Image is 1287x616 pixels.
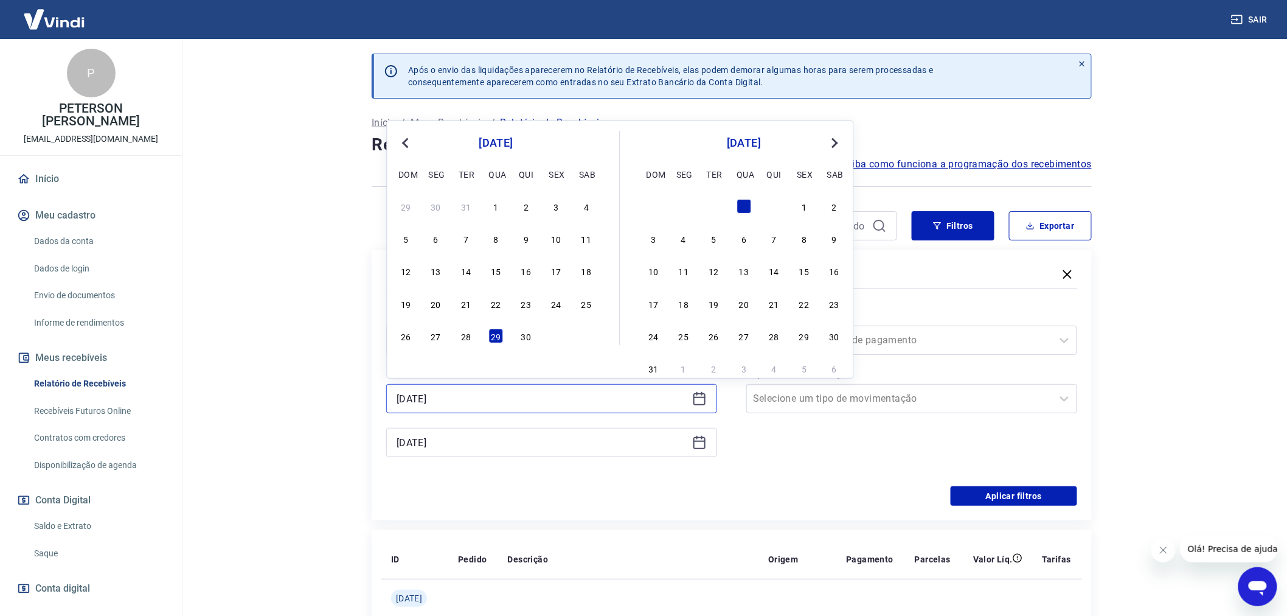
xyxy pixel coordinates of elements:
[29,453,167,478] a: Disponibilização de agenda
[676,199,691,214] div: Choose segunda-feira, 27 de novembro de 2023
[459,329,473,343] div: Choose terça-feira, 28 de novembro de 2023
[676,329,691,343] div: Choose segunda-feira, 25 de dezembro de 2023
[646,231,661,246] div: Choose domingo, 3 de dezembro de 2023
[429,199,443,214] div: Choose segunda-feira, 30 de outubro de 2023
[579,296,594,311] div: Choose sábado, 25 de novembro de 2023
[372,116,396,130] a: Início
[951,486,1077,506] button: Aplicar filtros
[500,116,605,130] p: Relatório de Recebíveis
[737,329,751,343] div: Choose quarta-feira, 27 de dezembro de 2023
[489,296,504,311] div: Choose quarta-feira, 22 de novembro de 2023
[707,199,721,214] div: Choose terça-feira, 28 de novembro de 2023
[29,256,167,281] a: Dados de login
[749,309,1075,323] label: Forma de Pagamento
[827,231,842,246] div: Choose sábado, 9 de dezembro de 2023
[519,264,533,278] div: Choose quinta-feira, 16 de novembro de 2023
[646,264,661,278] div: Choose domingo, 10 de dezembro de 2023
[24,133,158,145] p: [EMAIL_ADDRESS][DOMAIN_NAME]
[912,211,994,240] button: Filtros
[397,433,687,452] input: Data final
[749,367,1075,382] label: Tipo de Movimentação
[646,329,661,343] div: Choose domingo, 24 de dezembro de 2023
[579,167,594,181] div: sab
[828,136,842,150] button: Next Month
[519,231,533,246] div: Choose quinta-feira, 9 de novembro de 2023
[15,575,167,602] a: Conta digital
[797,264,811,278] div: Choose sexta-feira, 15 de dezembro de 2023
[973,553,1013,565] p: Valor Líq.
[398,167,413,181] div: dom
[29,371,167,396] a: Relatório de Recebíveis
[767,231,782,246] div: Choose quinta-feira, 7 de dezembro de 2023
[29,514,167,539] a: Saldo e Extrato
[15,1,94,38] img: Vindi
[489,231,504,246] div: Choose quarta-feira, 8 de novembro de 2023
[391,553,400,565] p: ID
[10,102,172,128] p: PETERSON [PERSON_NAME]
[841,157,1092,172] a: Saiba como funciona a programação dos recebimentos
[915,553,951,565] p: Parcelas
[737,264,751,278] div: Choose quarta-feira, 13 de dezembro de 2023
[737,167,751,181] div: qua
[549,231,564,246] div: Choose sexta-feira, 10 de novembro de 2023
[646,167,661,181] div: dom
[549,167,564,181] div: sex
[15,345,167,371] button: Meus recebíveis
[29,283,167,308] a: Envio de documentos
[846,553,893,565] p: Pagamento
[29,229,167,254] a: Dados da conta
[1009,211,1092,240] button: Exportar
[797,329,811,343] div: Choose sexta-feira, 29 de dezembro de 2023
[29,541,167,566] a: Saque
[579,264,594,278] div: Choose sábado, 18 de novembro de 2023
[29,310,167,335] a: Informe de rendimentos
[707,361,721,376] div: Choose terça-feira, 2 de janeiro de 2024
[429,264,443,278] div: Choose segunda-feira, 13 de novembro de 2023
[797,199,811,214] div: Choose sexta-feira, 1 de dezembro de 2023
[1238,567,1277,606] iframe: Botão para abrir a janela de mensagens
[827,296,842,311] div: Choose sábado, 23 de dezembro de 2023
[67,49,116,97] div: P
[397,136,595,150] div: [DATE]
[707,167,721,181] div: ter
[429,329,443,343] div: Choose segunda-feira, 27 de novembro de 2023
[489,199,504,214] div: Choose quarta-feira, 1 de novembro de 2023
[645,197,844,377] div: month 2023-12
[676,167,691,181] div: seg
[429,296,443,311] div: Choose segunda-feira, 20 de novembro de 2023
[827,361,842,376] div: Choose sábado, 6 de janeiro de 2024
[489,329,504,343] div: Choose quarta-feira, 29 de novembro de 2023
[707,264,721,278] div: Choose terça-feira, 12 de dezembro de 2023
[491,116,495,130] p: /
[707,231,721,246] div: Choose terça-feira, 5 de dezembro de 2023
[429,167,443,181] div: seg
[827,167,842,181] div: sab
[827,264,842,278] div: Choose sábado, 16 de dezembro de 2023
[646,296,661,311] div: Choose domingo, 17 de dezembro de 2023
[646,361,661,376] div: Choose domingo, 31 de dezembro de 2023
[15,166,167,192] a: Início
[519,329,533,343] div: Choose quinta-feira, 30 de novembro de 2023
[737,296,751,311] div: Choose quarta-feira, 20 de dezembro de 2023
[401,116,405,130] p: /
[767,264,782,278] div: Choose quinta-feira, 14 de dezembro de 2023
[411,116,486,130] a: Meus Recebíveis
[429,231,443,246] div: Choose segunda-feira, 6 de novembro de 2023
[646,199,661,214] div: Choose domingo, 26 de novembro de 2023
[676,231,691,246] div: Choose segunda-feira, 4 de dezembro de 2023
[1229,9,1272,31] button: Sair
[398,329,413,343] div: Choose domingo, 26 de novembro de 2023
[29,399,167,424] a: Recebíveis Futuros Online
[372,133,1092,157] h4: Relatório de Recebíveis
[645,136,844,150] div: [DATE]
[519,199,533,214] div: Choose quinta-feira, 2 de novembro de 2023
[489,167,504,181] div: qua
[827,329,842,343] div: Choose sábado, 30 de dezembro de 2023
[398,264,413,278] div: Choose domingo, 12 de novembro de 2023
[767,329,782,343] div: Choose quinta-feira, 28 de dezembro de 2023
[398,231,413,246] div: Choose domingo, 5 de novembro de 2023
[508,553,549,565] p: Descrição
[15,202,167,229] button: Meu cadastro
